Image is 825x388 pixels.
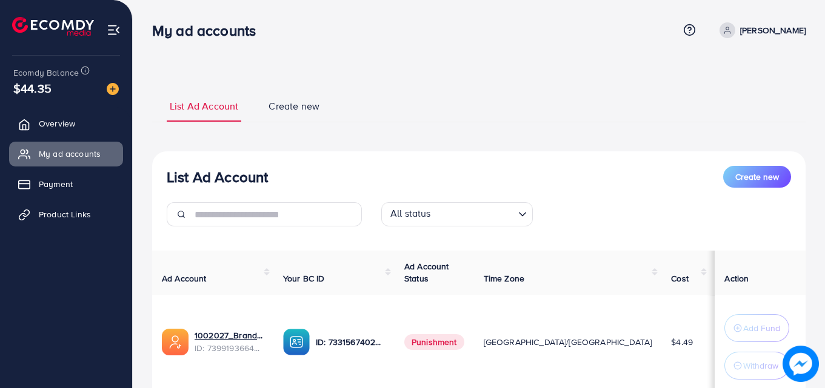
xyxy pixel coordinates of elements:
span: Action [724,272,749,284]
span: Ad Account Status [404,260,449,284]
span: List Ad Account [170,99,238,113]
a: 1002027_Brandstoregrw2_1722759031135 [195,329,264,341]
span: Time Zone [484,272,524,284]
span: Overview [39,117,75,130]
a: Overview [9,111,123,136]
img: menu [107,23,121,37]
span: Product Links [39,208,91,220]
span: ID: 7399193664313901072 [195,342,264,354]
p: [PERSON_NAME] [740,23,806,38]
span: Punishment [404,334,464,350]
div: Search for option [381,202,533,226]
button: Create new [723,166,791,188]
button: Withdraw [724,352,789,380]
a: Payment [9,172,123,196]
input: Search for option [435,205,513,223]
span: Payment [39,178,73,190]
p: ID: 7331567402586669057 [316,335,385,349]
img: logo [12,17,94,36]
p: Withdraw [743,358,778,373]
button: Add Fund [724,314,789,342]
span: Cost [671,272,689,284]
span: All status [388,204,433,223]
h3: My ad accounts [152,22,266,39]
span: Create new [735,171,779,183]
p: Add Fund [743,321,780,335]
img: image [783,346,819,382]
span: My ad accounts [39,148,101,160]
span: [GEOGRAPHIC_DATA]/[GEOGRAPHIC_DATA] [484,336,652,348]
span: Create new [269,99,319,113]
img: ic-ads-acc.e4c84228.svg [162,329,189,355]
span: $44.35 [13,79,52,97]
span: Your BC ID [283,272,325,284]
img: image [107,83,119,95]
a: Product Links [9,202,123,226]
span: Ecomdy Balance [13,67,79,79]
img: ic-ba-acc.ded83a64.svg [283,329,310,355]
a: My ad accounts [9,142,123,166]
span: $4.49 [671,336,693,348]
a: [PERSON_NAME] [715,22,806,38]
span: Ad Account [162,272,207,284]
div: <span class='underline'>1002027_Brandstoregrw2_1722759031135</span></br>7399193664313901072 [195,329,264,354]
h3: List Ad Account [167,168,268,186]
